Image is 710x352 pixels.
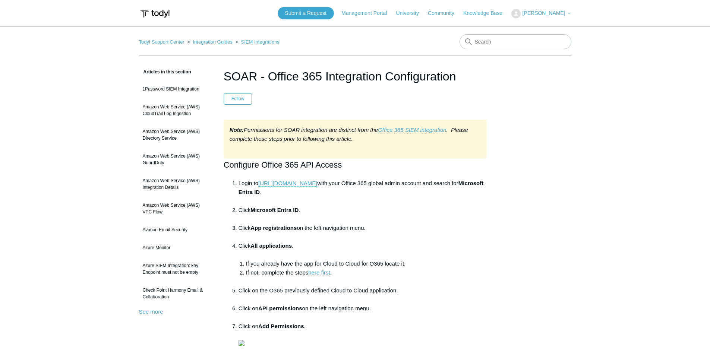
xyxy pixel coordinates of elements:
li: Todyl Support Center [139,39,186,45]
strong: App registrations [250,225,297,231]
a: SIEM Integrations [241,39,280,45]
strong: Note: [230,127,244,133]
a: Todyl Support Center [139,39,184,45]
span: Articles in this section [139,69,191,74]
strong: All applications [250,242,292,249]
a: See more [139,308,163,315]
h1: SOAR - Office 365 Integration Configuration [224,67,487,85]
li: Integration Guides [186,39,234,45]
button: Follow Article [224,93,252,104]
a: Community [428,9,462,17]
a: Azure Monitor [139,241,212,255]
li: Click . [239,241,487,286]
a: Knowledge Base [463,9,510,17]
a: Amazon Web Service (AWS) Directory Service [139,124,212,145]
li: SIEM Integrations [234,39,280,45]
a: Azure SIEM Integration: key Endpoint must not be empty [139,259,212,279]
a: Office 365 SIEM integration [378,127,446,133]
a: Amazon Web Service (AWS) GuardDuty [139,149,212,170]
a: [URL][DOMAIN_NAME] [258,180,317,187]
li: Click . [239,206,487,223]
h2: Configure Office 365 API Access [224,158,487,171]
li: Click on on the left navigation menu. [239,304,487,322]
a: Check Point Harmony Email & Collaboration [139,283,212,304]
li: Login to with your Office 365 global admin account and search for . [239,179,487,206]
input: Search [460,34,571,49]
a: Management Portal [341,9,394,17]
li: If you already have the app for Cloud to Cloud for O365 locate it. [246,259,487,268]
a: Amazon Web Service (AWS) Integration Details [139,174,212,194]
button: [PERSON_NAME] [511,9,571,18]
a: Integration Guides [193,39,232,45]
strong: Microsoft Entra ID [239,180,484,195]
a: 1Password SIEM Integration [139,82,212,96]
a: Amazon Web Service (AWS) CloudTrail Log Ingestion [139,100,212,121]
a: Amazon Web Service (AWS) VPC Flow [139,198,212,219]
strong: API permissions [258,305,302,311]
a: University [396,9,426,17]
a: Avanan Email Security [139,223,212,237]
strong: Microsoft Entra ID [250,207,299,213]
img: Todyl Support Center Help Center home page [139,7,171,20]
li: If not, complete the steps . [246,268,487,286]
a: Submit a Request [278,7,334,19]
img: 28485733445395 [239,340,244,346]
span: [PERSON_NAME] [522,10,565,16]
em: Permissions for SOAR integration are distinct from the . Please complete those steps prior to fol... [230,127,468,142]
strong: Add Permissions [258,323,304,329]
li: Click on the left navigation menu. [239,223,487,241]
a: here first [308,269,330,276]
li: Click on the O365 previously defined Cloud to Cloud application. [239,286,487,304]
